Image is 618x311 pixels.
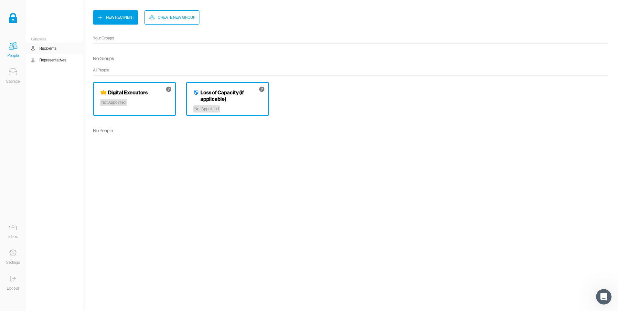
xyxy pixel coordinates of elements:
[39,57,66,63] div: Representatives
[144,10,199,25] button: Create New Group
[26,43,83,54] a: Recipients
[100,99,127,106] div: Not Appointed
[108,89,148,96] h4: Digital Executors
[7,285,19,292] div: Logout
[200,89,262,102] h4: Loss of Capacity (if applicable)
[93,10,138,25] button: New Recipient
[93,35,608,41] div: Your Groups
[93,67,608,73] div: All People
[39,45,57,52] div: Recipients
[6,78,20,85] div: Storage
[7,52,19,59] div: People
[596,289,612,305] iframe: Intercom live chat
[93,54,114,63] div: No Groups
[8,233,18,240] div: Inbox
[193,105,220,113] div: Not Appointed
[26,38,83,41] div: Categories
[6,259,20,266] div: Settings
[26,54,83,66] a: Representatives
[158,14,195,21] div: Create New Group
[106,14,134,21] div: New Recipient
[93,126,113,135] div: No People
